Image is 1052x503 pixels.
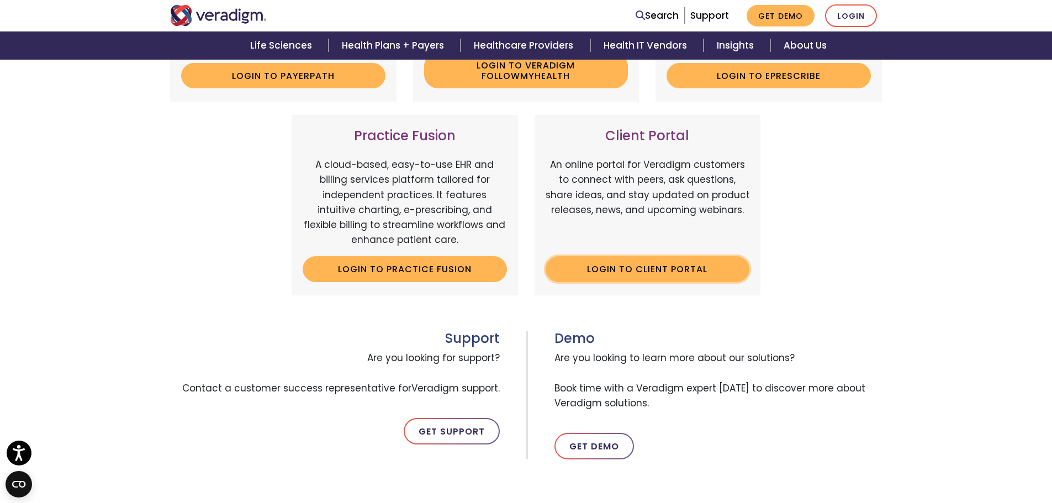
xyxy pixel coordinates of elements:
[667,63,871,88] a: Login to ePrescribe
[770,31,840,60] a: About Us
[840,423,1039,490] iframe: Drift Chat Widget
[554,433,634,459] a: Get Demo
[170,346,500,400] span: Are you looking for support? Contact a customer success representative for
[546,256,750,282] a: Login to Client Portal
[747,5,815,27] a: Get Demo
[825,4,877,27] a: Login
[546,128,750,144] h3: Client Portal
[424,52,628,88] a: Login to Veradigm FollowMyHealth
[554,331,882,347] h3: Demo
[461,31,590,60] a: Healthcare Providers
[411,382,500,395] span: Veradigm support.
[237,31,329,60] a: Life Sciences
[170,331,500,347] h3: Support
[6,471,32,497] button: Open CMP widget
[546,157,750,247] p: An online portal for Veradigm customers to connect with peers, ask questions, share ideas, and st...
[554,346,882,415] span: Are you looking to learn more about our solutions? Book time with a Veradigm expert [DATE] to dis...
[704,31,770,60] a: Insights
[590,31,704,60] a: Health IT Vendors
[303,256,507,282] a: Login to Practice Fusion
[181,63,385,88] a: Login to Payerpath
[303,157,507,247] p: A cloud-based, easy-to-use EHR and billing services platform tailored for independent practices. ...
[303,128,507,144] h3: Practice Fusion
[329,31,461,60] a: Health Plans + Payers
[690,9,729,22] a: Support
[404,418,500,444] a: Get Support
[636,8,679,23] a: Search
[170,5,267,26] img: Veradigm logo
